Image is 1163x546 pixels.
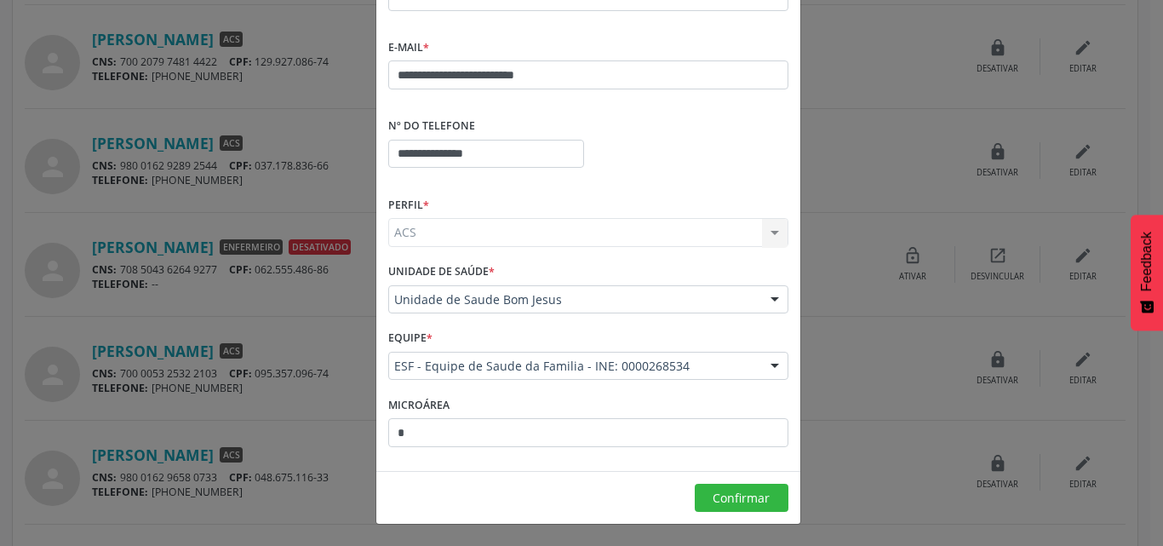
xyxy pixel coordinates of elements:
[1131,215,1163,330] button: Feedback - Mostrar pesquisa
[713,490,770,506] span: Confirmar
[695,484,788,513] button: Confirmar
[1139,232,1154,291] span: Feedback
[388,259,495,285] label: Unidade de saúde
[388,325,433,352] label: Equipe
[394,291,753,308] span: Unidade de Saude Bom Jesus
[388,392,450,418] label: Microárea
[388,113,475,140] label: Nº do Telefone
[394,358,753,375] span: ESF - Equipe de Saude da Familia - INE: 0000268534
[388,192,429,218] label: Perfil
[388,35,429,61] label: E-mail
